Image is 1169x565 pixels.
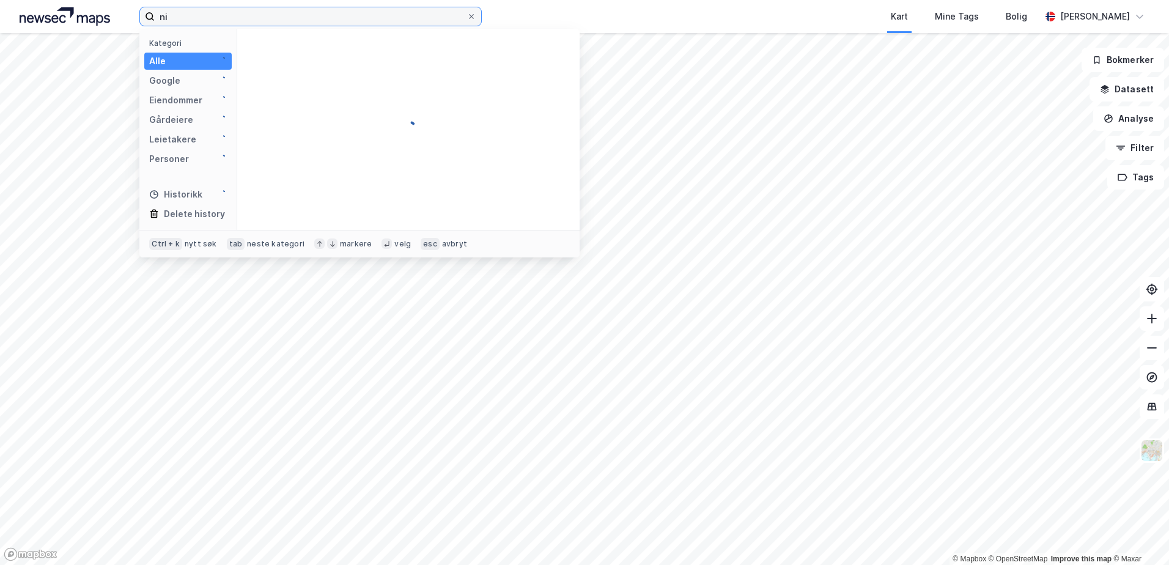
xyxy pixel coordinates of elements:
[20,7,110,26] img: logo.a4113a55bc3d86da70a041830d287a7e.svg
[1051,555,1112,563] a: Improve this map
[399,120,418,139] img: spinner.a6d8c91a73a9ac5275cf975e30b51cfb.svg
[4,547,57,561] a: Mapbox homepage
[149,238,182,250] div: Ctrl + k
[340,239,372,249] div: markere
[149,39,232,48] div: Kategori
[442,239,467,249] div: avbryt
[1140,439,1163,462] img: Z
[217,56,227,66] img: spinner.a6d8c91a73a9ac5275cf975e30b51cfb.svg
[989,555,1048,563] a: OpenStreetMap
[217,115,227,125] img: spinner.a6d8c91a73a9ac5275cf975e30b51cfb.svg
[935,9,979,24] div: Mine Tags
[217,95,227,105] img: spinner.a6d8c91a73a9ac5275cf975e30b51cfb.svg
[1060,9,1130,24] div: [PERSON_NAME]
[149,152,189,166] div: Personer
[149,187,202,202] div: Historikk
[149,93,202,108] div: Eiendommer
[1108,506,1169,565] div: Kontrollprogram for chat
[217,190,227,199] img: spinner.a6d8c91a73a9ac5275cf975e30b51cfb.svg
[1082,48,1164,72] button: Bokmerker
[1090,77,1164,102] button: Datasett
[247,239,304,249] div: neste kategori
[149,132,196,147] div: Leietakere
[217,76,227,86] img: spinner.a6d8c91a73a9ac5275cf975e30b51cfb.svg
[1105,136,1164,160] button: Filter
[149,54,166,68] div: Alle
[217,135,227,144] img: spinner.a6d8c91a73a9ac5275cf975e30b51cfb.svg
[421,238,440,250] div: esc
[891,9,908,24] div: Kart
[217,154,227,164] img: spinner.a6d8c91a73a9ac5275cf975e30b51cfb.svg
[149,113,193,127] div: Gårdeiere
[1108,506,1169,565] iframe: Chat Widget
[953,555,986,563] a: Mapbox
[149,73,180,88] div: Google
[1107,165,1164,190] button: Tags
[1006,9,1027,24] div: Bolig
[164,207,225,221] div: Delete history
[1093,106,1164,131] button: Analyse
[155,7,466,26] input: Søk på adresse, matrikkel, gårdeiere, leietakere eller personer
[185,239,217,249] div: nytt søk
[394,239,411,249] div: velg
[227,238,245,250] div: tab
